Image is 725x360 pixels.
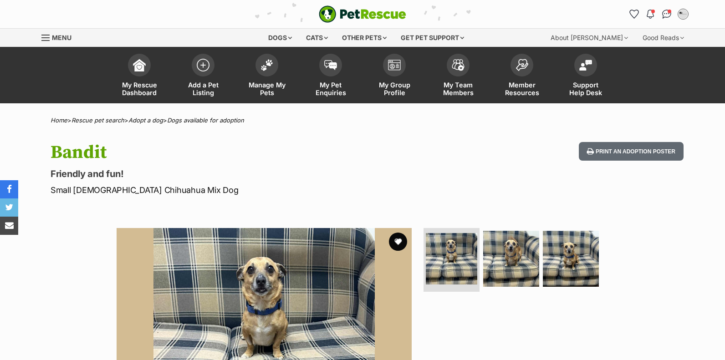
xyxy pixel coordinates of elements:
[676,7,690,21] button: My account
[483,231,539,287] img: Photo of Bandit
[262,29,298,47] div: Dogs
[394,29,470,47] div: Get pet support
[389,233,407,251] button: favourite
[565,81,606,96] span: Support Help Desk
[679,10,688,19] img: Perth Chihuahua Rescue Inc profile pic
[128,117,163,124] a: Adopt a dog
[51,142,436,163] h1: Bandit
[310,81,351,96] span: My Pet Enquiries
[300,29,334,47] div: Cats
[197,59,209,71] img: add-pet-listing-icon-0afa8454b4691262ce3f59096e99ab1cd57d4a30225e0717b998d2c9b9846f56.svg
[71,117,124,124] a: Rescue pet search
[324,60,337,70] img: pet-enquiries-icon-7e3ad2cf08bfb03b45e93fb7055b45f3efa6380592205ae92323e6603595dc1f.svg
[543,231,599,287] img: Photo of Bandit
[579,60,592,71] img: help-desk-icon-fdf02630f3aa405de69fd3d07c3f3aa587a6932b1a1747fa1d2bba05be0121f9.svg
[41,29,78,45] a: Menu
[554,49,618,103] a: Support Help Desk
[133,59,146,71] img: dashboard-icon-eb2f2d2d3e046f16d808141f083e7271f6b2e854fb5c12c21221c1fb7104beca.svg
[183,81,224,96] span: Add a Pet Listing
[426,49,490,103] a: My Team Members
[647,10,654,19] img: notifications-46538b983faf8c2785f20acdc204bb7945ddae34d4c08c2a6579f10ce5e182be.svg
[119,81,160,96] span: My Rescue Dashboard
[107,49,171,103] a: My Rescue Dashboard
[501,81,542,96] span: Member Resources
[362,49,426,103] a: My Group Profile
[336,29,393,47] div: Other pets
[299,49,362,103] a: My Pet Enquiries
[636,29,690,47] div: Good Reads
[28,117,697,124] div: > > >
[643,7,658,21] button: Notifications
[51,167,436,180] p: Friendly and fun!
[52,34,71,41] span: Menu
[167,117,244,124] a: Dogs available for adoption
[374,81,415,96] span: My Group Profile
[51,117,67,124] a: Home
[452,59,465,71] img: team-members-icon-5396bd8760b3fe7c0b43da4ab00e1e3bb1a5d9ba89233759b79545d2d3fc5d0d.svg
[627,7,641,21] a: Favourites
[490,49,554,103] a: Member Resources
[260,59,273,71] img: manage-my-pets-icon-02211641906a0b7f246fdf0571729dbe1e7629f14944591b6c1af311fb30b64b.svg
[627,7,690,21] ul: Account quick links
[544,29,634,47] div: About [PERSON_NAME]
[319,5,406,23] img: logo-e224e6f780fb5917bec1dbf3a21bbac754714ae5b6737aabdf751b685950b380.svg
[662,10,672,19] img: chat-41dd97257d64d25036548639549fe6c8038ab92f7586957e7f3b1b290dea8141.svg
[659,7,674,21] a: Conversations
[388,60,401,71] img: group-profile-icon-3fa3cf56718a62981997c0bc7e787c4b2cf8bcc04b72c1350f741eb67cf2f40e.svg
[426,233,477,284] img: Photo of Bandit
[516,59,528,71] img: member-resources-icon-8e73f808a243e03378d46382f2149f9095a855e16c252ad45f914b54edf8863c.svg
[438,81,479,96] span: My Team Members
[235,49,299,103] a: Manage My Pets
[579,142,684,161] button: Print an adoption poster
[246,81,287,96] span: Manage My Pets
[51,184,436,196] p: Small [DEMOGRAPHIC_DATA] Chihuahua Mix Dog
[171,49,235,103] a: Add a Pet Listing
[319,5,406,23] a: PetRescue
